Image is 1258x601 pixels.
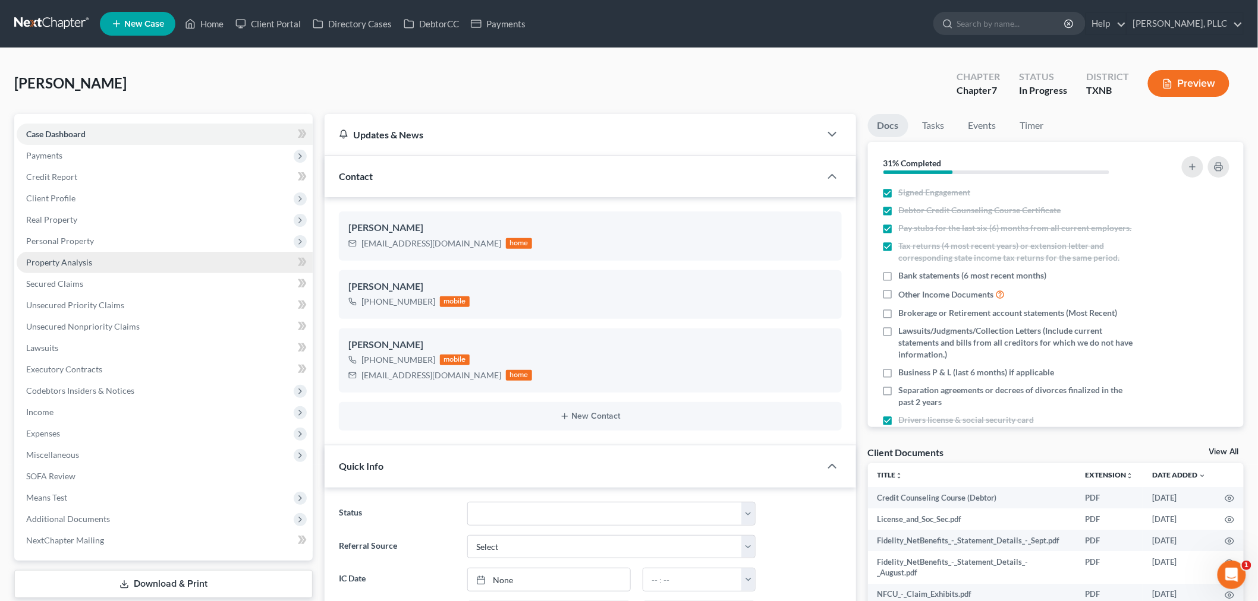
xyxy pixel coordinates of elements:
a: Secured Claims [17,273,313,295]
span: Credit Report [26,172,77,182]
a: Events [959,114,1006,137]
div: Chapter [957,84,1000,97]
div: mobile [440,296,470,307]
td: Fidelity_NetBenefits_-_Statement_Details_-_August.pdf [868,551,1076,584]
div: [PERSON_NAME] [348,221,832,235]
span: Drivers license & social security card [899,414,1034,426]
span: Lawsuits/Judgments/Collection Letters (Include current statements and bills from all creditors fo... [899,325,1140,360]
a: Directory Cases [307,13,398,34]
button: New Contact [348,412,832,421]
a: Extensionunfold_more [1085,470,1133,479]
span: Contact [339,170,373,182]
input: Search by name... [957,12,1066,34]
span: Tax returns (4 most recent years) or extension letter and corresponding state income tax returns ... [899,240,1140,264]
div: home [506,370,532,381]
span: Case Dashboard [26,129,86,139]
div: Client Documents [868,446,944,458]
span: Debtor Credit Counseling Course Certificate [899,204,1061,216]
div: [EMAIL_ADDRESS][DOMAIN_NAME] [361,238,501,249]
div: Updates & News [339,128,806,141]
a: Help [1086,13,1126,34]
div: [PHONE_NUMBER] [361,296,435,308]
div: District [1086,70,1129,84]
a: None [468,568,630,591]
span: Secured Claims [26,279,83,289]
span: Other Income Documents [899,289,994,300]
span: Additional Documents [26,514,110,524]
a: [PERSON_NAME], PLLC [1127,13,1243,34]
td: Fidelity_NetBenefits_-_Statement_Details_-_Sept.pdf [868,530,1076,551]
div: [PHONE_NUMBER] [361,354,435,366]
span: 1 [1242,561,1251,570]
span: Brokerage or Retirement account statements (Most Recent) [899,307,1118,319]
span: SOFA Review [26,471,76,481]
a: Titleunfold_more [878,470,903,479]
span: Real Property [26,214,77,224]
td: [DATE] [1143,551,1215,584]
a: DebtorCC [398,13,465,34]
a: Unsecured Priority Claims [17,295,313,316]
span: Client Profile [26,193,76,203]
a: Property Analysis [17,252,313,273]
iframe: Intercom live chat [1218,561,1246,589]
a: Download & Print [14,570,313,598]
div: TXNB [1086,84,1129,97]
td: PDF [1075,487,1143,508]
div: [PERSON_NAME] [348,338,832,352]
i: unfold_more [1126,472,1133,479]
span: Lawsuits [26,343,58,353]
a: Case Dashboard [17,124,313,145]
td: License_and_Soc_Sec.pdf [868,508,1076,530]
span: Quick Info [339,460,383,472]
a: NextChapter Mailing [17,530,313,551]
span: Unsecured Nonpriority Claims [26,321,140,331]
span: Separation agreements or decrees of divorces finalized in the past 2 years [899,384,1140,408]
span: Codebtors Insiders & Notices [26,385,134,396]
input: -- : -- [643,568,742,591]
span: New Case [124,20,164,29]
strong: 31% Completed [883,158,942,168]
i: expand_more [1199,472,1206,479]
a: Credit Report [17,166,313,188]
span: Expenses [26,428,60,438]
div: [PERSON_NAME] [348,280,832,294]
span: Payments [26,150,62,160]
a: Date Added expand_more [1152,470,1206,479]
td: Credit Counseling Course (Debtor) [868,487,1076,508]
a: Payments [465,13,531,34]
td: [DATE] [1143,530,1215,551]
button: Preview [1148,70,1229,97]
a: Lawsuits [17,337,313,359]
td: PDF [1075,508,1143,530]
td: [DATE] [1143,487,1215,508]
div: Status [1019,70,1067,84]
a: Unsecured Nonpriority Claims [17,316,313,337]
div: [EMAIL_ADDRESS][DOMAIN_NAME] [361,369,501,381]
label: Referral Source [333,535,461,559]
a: Client Portal [229,13,307,34]
a: Executory Contracts [17,359,313,380]
span: Means Test [26,492,67,502]
span: Pay stubs for the last six (6) months from all current employers. [899,222,1132,234]
td: [DATE] [1143,508,1215,530]
td: PDF [1075,530,1143,551]
div: home [506,238,532,249]
div: In Progress [1019,84,1067,97]
span: Executory Contracts [26,364,102,374]
td: PDF [1075,551,1143,584]
a: SOFA Review [17,466,313,487]
a: Home [179,13,229,34]
span: Unsecured Priority Claims [26,300,124,310]
span: Personal Property [26,236,94,246]
span: Income [26,407,54,417]
span: Business P & L (last 6 months) if applicable [899,366,1055,378]
label: Status [333,502,461,526]
span: Miscellaneous [26,450,79,460]
span: Signed Engagement [899,186,971,198]
span: Property Analysis [26,257,92,267]
a: Tasks [913,114,954,137]
a: View All [1209,448,1239,456]
span: Bank statements (6 most recent months) [899,270,1047,281]
a: Docs [868,114,908,137]
div: mobile [440,355,470,365]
